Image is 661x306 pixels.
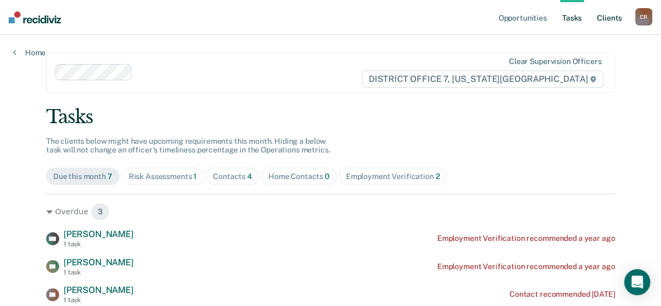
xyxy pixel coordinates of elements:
div: Overdue 3 [46,203,615,220]
span: 7 [108,172,112,181]
span: [PERSON_NAME] [64,285,134,295]
div: Employment Verification recommended a year ago [437,234,615,243]
div: 1 task [64,240,134,248]
div: Open Intercom Messenger [624,269,650,295]
div: Employment Verification recommended a year ago [437,262,615,271]
div: 1 task [64,296,134,304]
span: 4 [247,172,252,181]
div: Employment Verification [346,172,440,181]
span: 3 [91,203,110,220]
div: Contact recommended [DATE] [509,290,615,299]
div: Due this month [53,172,112,181]
img: Recidiviz [9,11,61,23]
div: Risk Assessments [129,172,197,181]
span: 1 [193,172,197,181]
div: Tasks [46,106,615,128]
a: Home [13,48,46,58]
div: C R [635,8,652,25]
span: 2 [435,172,439,181]
div: 1 task [64,269,134,276]
span: [PERSON_NAME] [64,229,134,239]
div: Home Contacts [268,172,330,181]
span: [PERSON_NAME] [64,257,134,267]
span: 0 [325,172,330,181]
span: The clients below might have upcoming requirements this month. Hiding a below task will not chang... [46,137,330,155]
span: DISTRICT OFFICE 7, [US_STATE][GEOGRAPHIC_DATA] [362,71,603,88]
div: Clear supervision officers [509,57,601,66]
button: CR [635,8,652,25]
div: Contacts [213,172,252,181]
